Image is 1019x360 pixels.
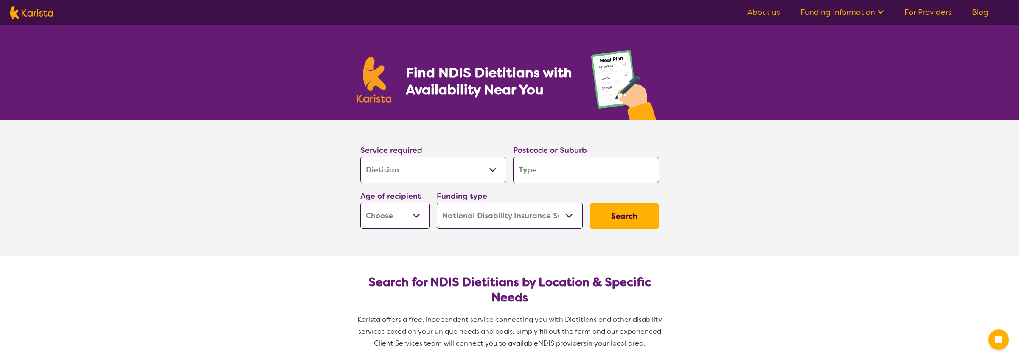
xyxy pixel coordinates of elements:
label: Funding type [437,191,487,201]
img: Karista logo [357,57,392,103]
a: About us [747,7,780,17]
span: Karista offers a free, independent service connecting you with Dietitians and other disability se... [357,315,664,348]
a: Blog [972,7,988,17]
label: Age of recipient [360,191,421,201]
span: in your local area. [587,339,645,348]
img: dietitian [588,46,662,120]
input: Type [513,157,659,183]
img: Karista logo [10,6,53,19]
span: providers [556,339,587,348]
a: Funding Information [800,7,884,17]
label: Service required [360,145,422,155]
label: Postcode or Suburb [513,145,587,155]
a: For Providers [904,7,952,17]
h2: Search for NDIS Dietitians by Location & Specific Needs [367,275,652,305]
h1: Find NDIS Dietitians with Availability Near You [406,64,573,98]
button: Search [590,203,659,229]
span: NDIS [538,339,554,348]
